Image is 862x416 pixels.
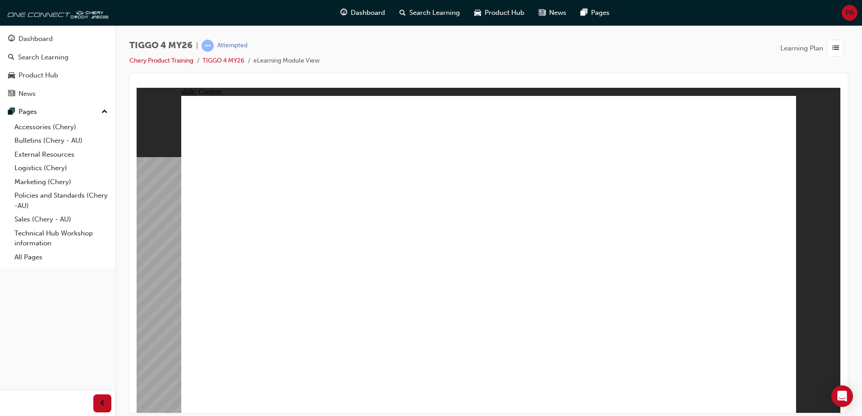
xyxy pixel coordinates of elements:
span: prev-icon [99,398,106,409]
button: Pages [4,104,111,120]
span: car-icon [474,7,481,18]
a: Sales (Chery - AU) [11,213,111,226]
div: Pages [18,107,37,117]
span: search-icon [399,7,406,18]
a: Accessories (Chery) [11,120,111,134]
a: search-iconSearch Learning [392,4,467,22]
button: PA [842,5,857,21]
button: Learning Plan [780,40,848,57]
span: Product Hub [485,8,524,18]
a: News [4,86,111,102]
a: news-iconNews [532,4,573,22]
li: eLearning Module View [253,56,320,66]
a: TIGGO 4 MY26 [202,57,244,64]
a: Dashboard [4,31,111,47]
span: News [549,8,566,18]
span: up-icon [101,106,108,118]
span: learningRecordVerb_ATTEMPT-icon [202,40,214,52]
span: Dashboard [351,8,385,18]
a: Chery Product Training [129,57,193,64]
div: Open Intercom Messenger [831,385,853,407]
a: External Resources [11,148,111,162]
a: Technical Hub Workshop information [11,226,111,250]
span: search-icon [8,54,14,62]
span: news-icon [539,7,546,18]
a: Marketing (Chery) [11,175,111,189]
img: oneconnect [5,4,108,22]
span: guage-icon [340,7,347,18]
span: | [196,41,198,51]
span: TIGGO 4 MY26 [129,41,193,51]
span: Learning Plan [780,43,823,54]
div: Dashboard [18,34,53,44]
a: Logistics (Chery) [11,161,111,175]
span: news-icon [8,90,15,98]
span: PA [846,8,854,18]
span: pages-icon [581,7,587,18]
span: list-icon [832,43,839,54]
a: Search Learning [4,49,111,66]
span: Pages [591,8,610,18]
button: DashboardSearch LearningProduct HubNews [4,29,111,104]
span: Search Learning [409,8,460,18]
div: Attempted [217,41,248,50]
a: guage-iconDashboard [333,4,392,22]
div: Search Learning [18,52,69,63]
a: pages-iconPages [573,4,617,22]
span: guage-icon [8,35,15,43]
a: Policies and Standards (Chery -AU) [11,189,111,213]
a: Product Hub [4,67,111,84]
span: car-icon [8,72,15,80]
div: News [18,89,36,99]
div: Product Hub [18,70,58,81]
span: pages-icon [8,108,15,116]
a: Bulletins (Chery - AU) [11,134,111,148]
a: car-iconProduct Hub [467,4,532,22]
a: All Pages [11,250,111,264]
